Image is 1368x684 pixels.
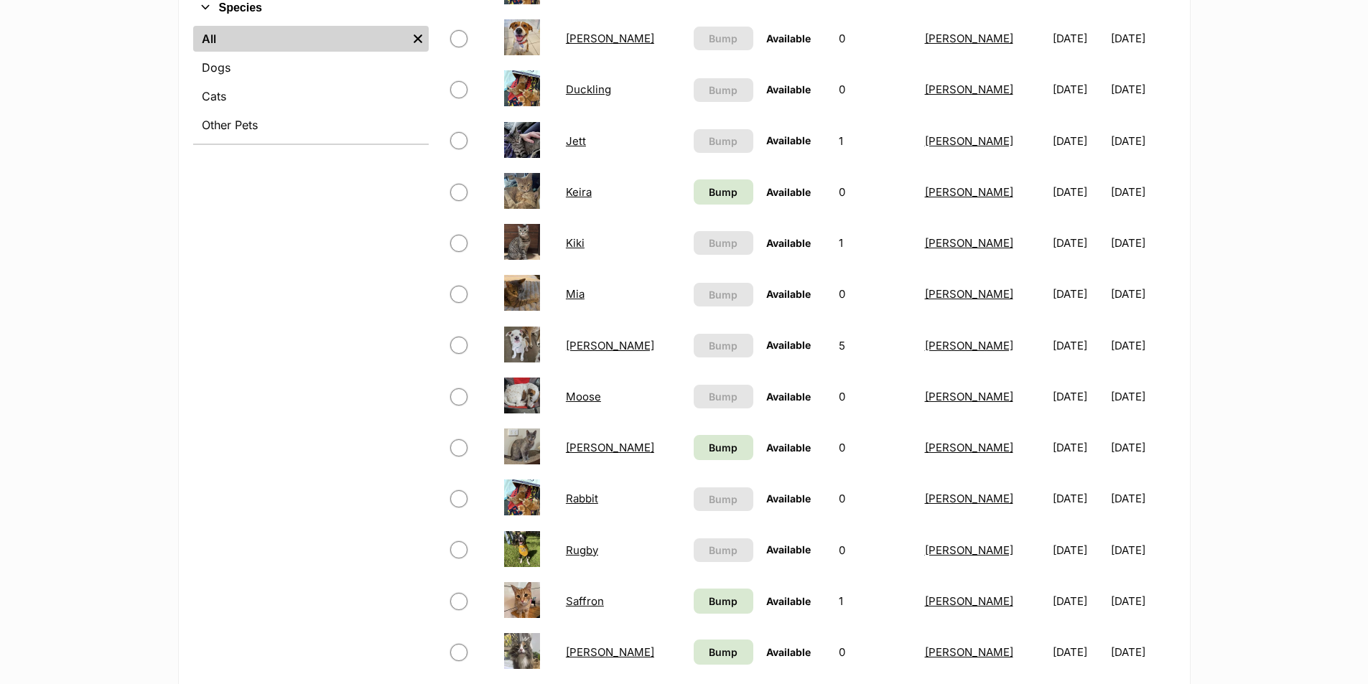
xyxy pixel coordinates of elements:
[566,287,585,301] a: Mia
[709,389,737,404] span: Bump
[1047,167,1109,217] td: [DATE]
[566,390,601,403] a: Moose
[566,492,598,505] a: Rabbit
[833,627,918,677] td: 0
[566,645,654,659] a: [PERSON_NAME]
[1047,423,1109,472] td: [DATE]
[1047,14,1109,63] td: [DATE]
[1111,269,1173,319] td: [DATE]
[925,594,1013,608] a: [PERSON_NAME]
[709,133,737,149] span: Bump
[1047,269,1109,319] td: [DATE]
[1111,372,1173,421] td: [DATE]
[694,640,753,665] a: Bump
[766,134,811,146] span: Available
[766,492,811,505] span: Available
[1111,14,1173,63] td: [DATE]
[925,32,1013,45] a: [PERSON_NAME]
[407,26,429,52] a: Remove filter
[709,338,737,353] span: Bump
[833,372,918,421] td: 0
[694,27,753,50] button: Bump
[566,32,654,45] a: [PERSON_NAME]
[1047,65,1109,114] td: [DATE]
[833,65,918,114] td: 0
[694,283,753,306] button: Bump
[566,594,604,608] a: Saffron
[766,237,811,249] span: Available
[1047,218,1109,268] td: [DATE]
[1111,627,1173,677] td: [DATE]
[833,474,918,523] td: 0
[566,185,592,199] a: Keira
[833,116,918,166] td: 1
[766,595,811,607] span: Available
[1111,116,1173,166] td: [DATE]
[766,83,811,95] span: Available
[925,287,1013,301] a: [PERSON_NAME]
[925,236,1013,250] a: [PERSON_NAME]
[833,14,918,63] td: 0
[1111,474,1173,523] td: [DATE]
[694,231,753,255] button: Bump
[925,390,1013,403] a: [PERSON_NAME]
[709,492,737,507] span: Bump
[709,594,737,609] span: Bump
[566,134,586,148] a: Jett
[193,83,429,109] a: Cats
[833,167,918,217] td: 0
[566,543,598,557] a: Rugby
[566,236,585,250] a: Kiki
[766,288,811,300] span: Available
[1047,576,1109,626] td: [DATE]
[833,525,918,575] td: 0
[833,576,918,626] td: 1
[925,441,1013,454] a: [PERSON_NAME]
[694,78,753,102] button: Bump
[766,339,811,351] span: Available
[833,218,918,268] td: 1
[766,186,811,198] span: Available
[766,543,811,556] span: Available
[709,287,737,302] span: Bump
[694,487,753,511] button: Bump
[1111,167,1173,217] td: [DATE]
[925,543,1013,557] a: [PERSON_NAME]
[925,339,1013,352] a: [PERSON_NAME]
[694,179,753,205] a: Bump
[766,390,811,403] span: Available
[766,441,811,454] span: Available
[1047,474,1109,523] td: [DATE]
[925,492,1013,505] a: [PERSON_NAME]
[709,184,737,200] span: Bump
[833,321,918,370] td: 5
[1111,576,1173,626] td: [DATE]
[1111,525,1173,575] td: [DATE]
[833,423,918,472] td: 0
[193,112,429,138] a: Other Pets
[709,235,737,250] span: Bump
[1047,372,1109,421] td: [DATE]
[709,83,737,98] span: Bump
[766,646,811,658] span: Available
[694,129,753,153] button: Bump
[709,645,737,660] span: Bump
[925,83,1013,96] a: [PERSON_NAME]
[1047,116,1109,166] td: [DATE]
[1111,321,1173,370] td: [DATE]
[1047,627,1109,677] td: [DATE]
[566,83,611,96] a: Duckling
[709,31,737,46] span: Bump
[925,645,1013,659] a: [PERSON_NAME]
[694,334,753,357] button: Bump
[1111,65,1173,114] td: [DATE]
[1047,525,1109,575] td: [DATE]
[694,435,753,460] a: Bump
[925,185,1013,199] a: [PERSON_NAME]
[925,134,1013,148] a: [PERSON_NAME]
[193,26,407,52] a: All
[193,55,429,80] a: Dogs
[1111,423,1173,472] td: [DATE]
[709,440,737,455] span: Bump
[709,543,737,558] span: Bump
